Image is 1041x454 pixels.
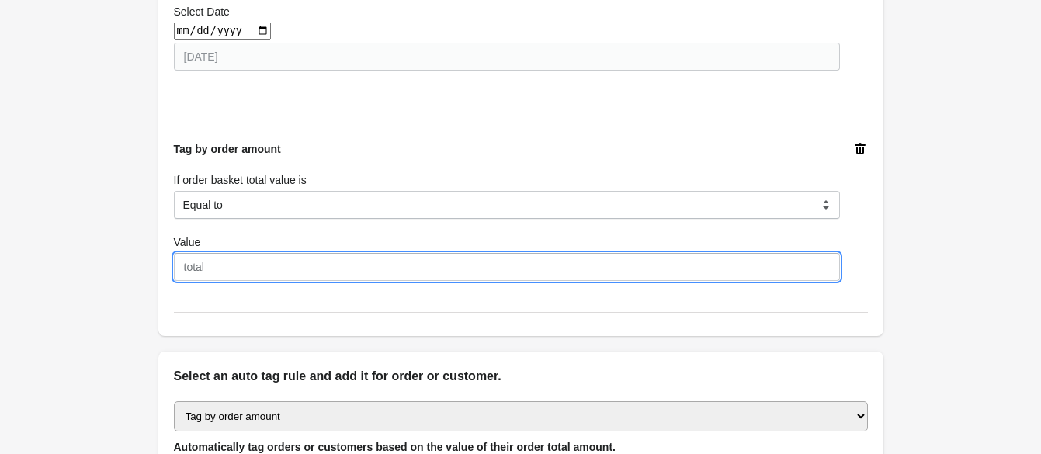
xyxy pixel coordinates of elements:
span: Automatically tag orders or customers based on the value of their order total amount. [174,441,616,453]
h2: Select an auto tag rule and add it for order or customer. [174,367,868,386]
input: total [174,253,840,281]
span: Select Date [174,5,230,18]
label: Value [174,234,201,250]
label: If order basket total value is [174,172,307,188]
span: Tag by order amount [174,143,281,155]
